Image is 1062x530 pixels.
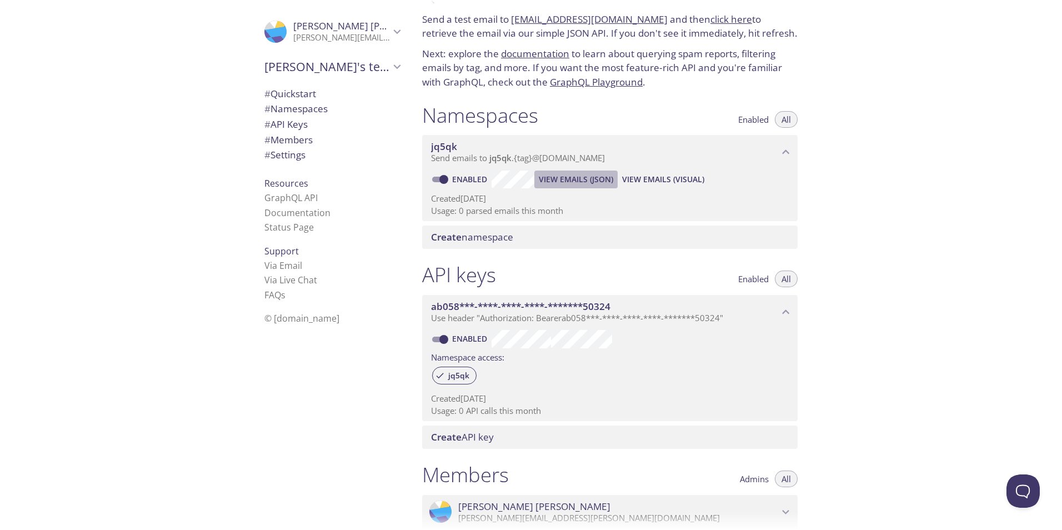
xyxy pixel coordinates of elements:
[422,262,496,287] h1: API keys
[256,117,409,132] div: API Keys
[539,173,613,186] span: View Emails (JSON)
[550,76,643,88] a: GraphQL Playground
[501,47,569,60] a: documentation
[264,312,339,324] span: © [DOMAIN_NAME]
[256,132,409,148] div: Members
[511,13,668,26] a: [EMAIL_ADDRESS][DOMAIN_NAME]
[1006,474,1040,508] iframe: Help Scout Beacon - Open
[618,171,709,188] button: View Emails (Visual)
[431,431,494,443] span: API key
[264,274,317,286] a: Via Live Chat
[432,367,477,384] div: jq5qk
[264,259,302,272] a: Via Email
[422,426,798,449] div: Create API Key
[264,148,270,161] span: #
[422,135,798,169] div: jq5qk namespace
[264,102,270,115] span: #
[256,101,409,117] div: Namespaces
[775,271,798,287] button: All
[431,231,513,243] span: namespace
[431,405,789,417] p: Usage: 0 API calls this month
[264,245,299,257] span: Support
[450,174,492,184] a: Enabled
[264,221,314,233] a: Status Page
[256,52,409,81] div: Simone's team
[431,205,789,217] p: Usage: 0 parsed emails this month
[264,192,318,204] a: GraphQL API
[458,501,610,513] span: [PERSON_NAME] [PERSON_NAME]
[431,431,462,443] span: Create
[264,289,285,301] a: FAQ
[450,333,492,344] a: Enabled
[732,271,775,287] button: Enabled
[264,177,308,189] span: Resources
[489,152,512,163] span: jq5qk
[264,148,305,161] span: Settings
[442,371,476,381] span: jq5qk
[264,133,270,146] span: #
[264,102,328,115] span: Namespaces
[422,103,538,128] h1: Namespaces
[422,495,798,529] div: Simone Boellaard
[622,173,704,186] span: View Emails (Visual)
[256,86,409,102] div: Quickstart
[431,140,457,153] span: jq5qk
[293,32,390,43] p: [PERSON_NAME][EMAIL_ADDRESS][PERSON_NAME][DOMAIN_NAME]
[422,226,798,249] div: Create namespace
[732,111,775,128] button: Enabled
[264,207,330,219] a: Documentation
[293,19,445,32] span: [PERSON_NAME] [PERSON_NAME]
[422,47,798,89] p: Next: explore the to learn about querying spam reports, filtering emails by tag, and more. If you...
[256,147,409,163] div: Team Settings
[264,87,270,100] span: #
[264,87,316,100] span: Quickstart
[431,193,789,204] p: Created [DATE]
[256,13,409,50] div: Simone Boellaard
[264,118,308,131] span: API Keys
[422,462,509,487] h1: Members
[431,152,605,163] span: Send emails to . {tag} @[DOMAIN_NAME]
[431,231,462,243] span: Create
[710,13,752,26] a: click here
[431,393,789,404] p: Created [DATE]
[422,12,798,41] p: Send a test email to and then to retrieve the email via our simple JSON API. If you don't see it ...
[733,471,775,487] button: Admins
[264,59,390,74] span: [PERSON_NAME]'s team
[281,289,285,301] span: s
[431,348,504,364] label: Namespace access:
[775,471,798,487] button: All
[264,118,270,131] span: #
[534,171,618,188] button: View Emails (JSON)
[264,133,313,146] span: Members
[775,111,798,128] button: All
